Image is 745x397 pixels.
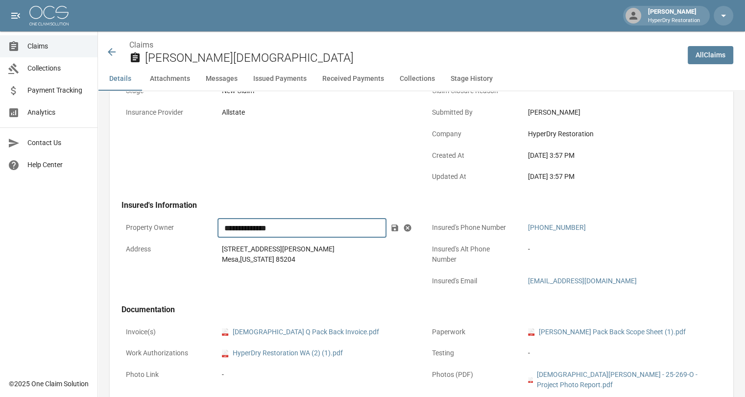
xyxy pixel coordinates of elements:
[528,107,718,118] div: [PERSON_NAME]
[27,107,90,118] span: Analytics
[121,305,721,315] h4: Documentation
[644,7,704,25] div: [PERSON_NAME]
[528,150,718,161] div: [DATE] 3:57 PM
[528,348,718,358] div: -
[9,379,89,389] div: © 2025 One Claim Solution
[98,67,142,91] button: Details
[443,67,501,91] button: Stage History
[222,254,335,265] div: Mesa , [US_STATE] 85204
[129,39,680,51] nav: breadcrumb
[121,200,721,210] h4: Insured's Information
[245,67,314,91] button: Issued Payments
[528,172,718,182] div: [DATE] 3:57 PM
[27,41,90,51] span: Claims
[222,107,245,118] div: Allstate
[222,244,335,254] div: [STREET_ADDRESS][PERSON_NAME]
[528,277,637,285] a: [EMAIL_ADDRESS][DOMAIN_NAME]
[142,67,198,91] button: Attachments
[27,85,90,96] span: Payment Tracking
[648,17,700,25] p: HyperDry Restoration
[428,124,516,144] p: Company
[428,272,516,291] p: Insured's Email
[222,327,379,337] a: pdf[DEMOGRAPHIC_DATA] Q Pack Back Invoice.pdf
[528,129,718,139] div: HyperDry Restoration
[121,103,210,122] p: Insurance Provider
[528,370,718,390] a: pdf[DEMOGRAPHIC_DATA][PERSON_NAME] - 25-269-O - Project Photo Report.pdf
[528,327,686,337] a: pdf[PERSON_NAME] Pack Back Scope Sheet (1).pdf
[222,348,343,358] a: pdfHyperDry Restoration WA (2) (1).pdf
[428,344,516,363] p: Testing
[688,46,733,64] a: AllClaims
[392,67,443,91] button: Collections
[27,160,90,170] span: Help Center
[428,323,516,342] p: Paperwork
[27,138,90,148] span: Contact Us
[428,218,516,237] p: Insured's Phone Number
[145,51,680,65] h2: [PERSON_NAME][DEMOGRAPHIC_DATA]
[198,67,245,91] button: Messages
[6,6,25,25] button: open drawer
[428,146,516,165] p: Created At
[29,6,69,25] img: ocs-logo-white-transparent.png
[27,63,90,74] span: Collections
[98,67,745,91] div: anchor tabs
[121,323,210,342] p: Invoice(s)
[121,240,210,259] p: Address
[121,365,210,384] p: Photo Link
[121,344,210,363] p: Work Authorizations
[428,167,516,186] p: Updated At
[314,67,392,91] button: Received Payments
[528,244,530,254] div: -
[428,103,516,122] p: Submitted By
[121,218,210,237] p: Property Owner
[428,365,516,384] p: Photos (PDF)
[528,223,586,231] a: [PHONE_NUMBER]
[129,40,153,50] a: Claims
[428,240,516,269] p: Insured's Alt Phone Number
[222,370,224,380] div: -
